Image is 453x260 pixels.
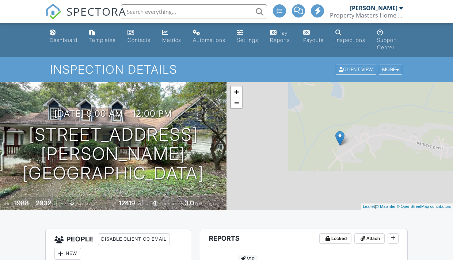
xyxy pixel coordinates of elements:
[152,199,156,207] div: 4
[76,201,95,206] span: basement
[121,4,267,19] input: Search everything...
[125,26,153,47] a: Contacts
[36,199,51,207] div: 2932
[332,26,368,47] a: Inspections
[157,201,178,206] span: bedrooms
[350,4,397,12] div: [PERSON_NAME]
[66,4,126,19] span: SPECTORA
[14,199,29,207] div: 1988
[237,37,258,43] div: Settings
[47,26,80,47] a: Dashboard
[98,233,170,245] div: Disable Client CC Email
[335,37,365,43] div: Inspections
[119,199,135,207] div: 12419
[136,201,145,206] span: sq.ft.
[190,26,228,47] a: Automations (Advanced)
[50,63,403,76] h1: Inspection Details
[267,26,294,47] a: Pay Reports
[303,37,324,43] div: Payouts
[5,201,13,206] span: Built
[234,26,261,47] a: Settings
[54,109,172,119] h3: [DATE] 9:00 am - 12:00 pm
[45,4,61,20] img: The Best Home Inspection Software - Spectora
[52,201,62,206] span: sq. ft.
[193,37,225,43] div: Automations
[336,65,376,75] div: Client View
[159,26,184,47] a: Metrics
[89,37,116,43] div: Templates
[195,201,216,206] span: bathrooms
[162,37,181,43] div: Metrics
[270,30,290,43] div: Pay Reports
[12,125,215,183] h1: [STREET_ADDRESS][PERSON_NAME] [GEOGRAPHIC_DATA]
[45,10,126,25] a: SPECTORA
[127,37,151,43] div: Contacts
[374,26,406,54] a: Support Center
[86,26,119,47] a: Templates
[184,199,194,207] div: 3.0
[300,26,327,47] a: Payouts
[335,66,378,72] a: Client View
[397,204,451,209] a: © OpenStreetMap contributors
[54,248,81,260] div: New
[377,37,397,50] div: Support Center
[361,203,453,210] div: |
[50,37,77,43] div: Dashboard
[363,204,375,209] a: Leaflet
[231,97,242,108] a: Zoom out
[379,65,403,75] div: More
[231,86,242,97] a: Zoom in
[376,204,396,209] a: © MapTiler
[102,201,118,206] span: Lot Size
[330,12,403,19] div: Property Masters Home Inspections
